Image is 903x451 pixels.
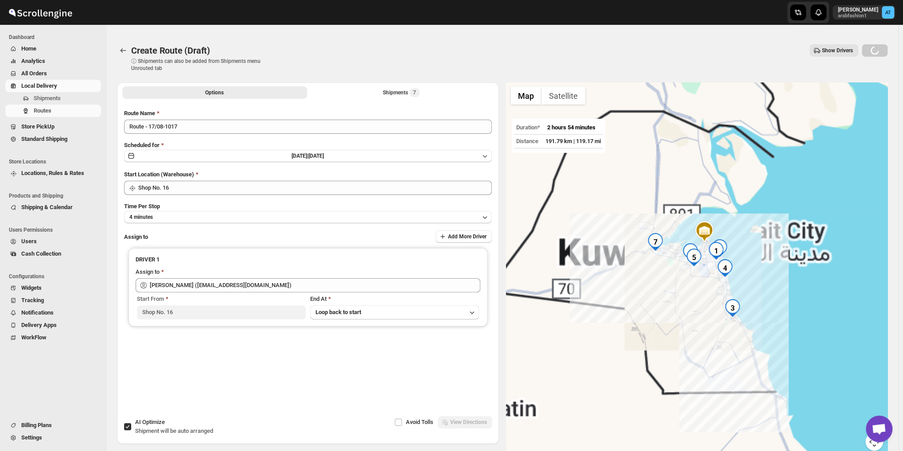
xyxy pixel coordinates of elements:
button: Analytics [5,55,101,67]
span: Duration* [516,124,540,131]
button: Map camera controls [865,433,883,451]
span: Locations, Rules & Rates [21,170,84,176]
span: Show Drivers [822,47,853,54]
button: Routes [117,44,129,57]
input: Eg: Bengaluru Route [124,120,492,134]
img: ScrollEngine [7,1,74,23]
span: Route Name [124,110,155,117]
button: Loop back to start [310,305,479,319]
div: Shipments [383,88,420,97]
div: 4 [716,259,734,277]
span: Shipments [34,95,61,101]
div: 1 [707,242,725,260]
button: Notifications [5,307,101,319]
span: Analytics [21,58,45,64]
p: [PERSON_NAME] [838,6,878,13]
button: Shipments [5,92,101,105]
input: Search location [138,181,492,195]
span: All Orders [21,70,47,77]
button: Billing Plans [5,419,101,432]
span: Assign to [124,233,148,240]
button: WorkFlow [5,331,101,344]
span: [DATE] [308,153,324,159]
span: Shipment will be auto arranged [135,428,213,434]
a: Open chat [866,416,892,442]
span: Start Location (Warehouse) [124,171,194,178]
span: Store PickUp [21,123,54,130]
span: [DATE] | [292,153,308,159]
button: Tracking [5,294,101,307]
input: Search assignee [150,278,480,292]
button: Users [5,235,101,248]
span: Cash Collection [21,250,61,257]
span: Aziz Taher [882,6,894,19]
button: Show satellite imagery [541,87,585,105]
text: AT [885,10,891,16]
button: 4 minutes [124,211,492,223]
button: Home [5,43,101,55]
button: All Orders [5,67,101,80]
button: Show street map [510,87,541,105]
button: All Route Options [122,86,307,99]
div: 5 [685,249,703,266]
span: Users Permissions [9,226,102,233]
span: Local Delivery [21,82,57,89]
span: Distance [516,138,538,144]
span: Create Route (Draft) [131,45,210,56]
span: Store Locations [9,158,102,165]
button: Cash Collection [5,248,101,260]
span: Delivery Apps [21,322,57,328]
span: Loop back to start [315,309,361,315]
span: 2 hours 54 minutes [547,124,596,131]
span: 4 minutes [129,214,153,221]
span: Shipping & Calendar [21,204,73,210]
div: 2 [711,239,728,257]
span: Add More Driver [448,233,487,240]
div: End At [310,295,479,303]
span: AI Optimize [135,419,165,425]
button: Widgets [5,282,101,294]
button: Shipping & Calendar [5,201,101,214]
span: Home [21,45,36,52]
span: Start From [137,295,164,302]
span: Avoid Tolls [406,419,433,425]
span: Routes [34,107,51,114]
span: Billing Plans [21,422,52,428]
span: 191.79 km | 119.17 mi [545,138,601,144]
button: Add More Driver [436,230,492,243]
div: Assign to [136,268,160,276]
button: Locations, Rules & Rates [5,167,101,179]
span: WorkFlow [21,334,47,341]
span: Dashboard [9,34,102,41]
div: All Route Options [117,102,499,396]
div: 7 [646,233,664,251]
button: Settings [5,432,101,444]
div: 6 [681,243,699,261]
span: Options [205,89,224,96]
p: ⓘ Shipments can also be added from Shipments menu Unrouted tab [131,58,271,72]
div: 3 [724,299,741,317]
span: Products and Shipping [9,192,102,199]
button: Show Drivers [810,44,858,57]
button: Routes [5,105,101,117]
button: User menu [833,5,895,19]
span: Configurations [9,273,102,280]
span: Settings [21,434,42,441]
button: Delivery Apps [5,319,101,331]
span: Tracking [21,297,44,303]
p: arabfashion1 [838,13,878,19]
span: Time Per Stop [124,203,160,210]
h3: DRIVER 1 [136,255,480,264]
button: [DATE]|[DATE] [124,150,492,162]
span: Standard Shipping [21,136,67,142]
button: Selected Shipments [309,86,494,99]
span: Notifications [21,309,54,316]
span: 7 [413,89,416,96]
span: Scheduled for [124,142,160,148]
span: Users [21,238,37,245]
span: Widgets [21,284,42,291]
